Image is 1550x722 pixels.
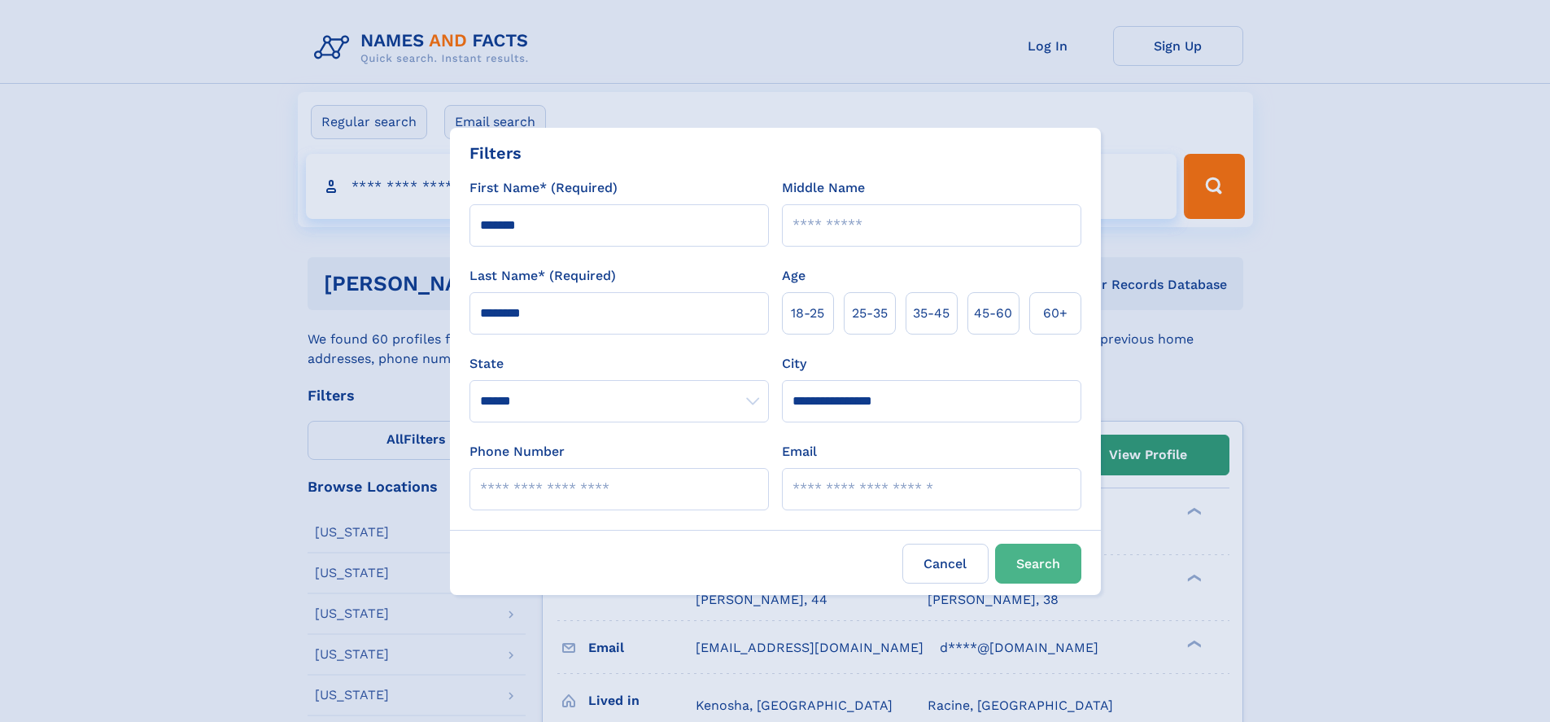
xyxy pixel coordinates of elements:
label: Cancel [902,544,989,584]
button: Search [995,544,1081,584]
label: First Name* (Required) [469,178,618,198]
span: 25‑35 [852,304,888,323]
span: 45‑60 [974,304,1012,323]
label: Age [782,266,806,286]
label: Phone Number [469,442,565,462]
label: Middle Name [782,178,865,198]
label: Last Name* (Required) [469,266,616,286]
span: 60+ [1043,304,1068,323]
label: City [782,354,806,374]
span: 35‑45 [913,304,950,323]
span: 18‑25 [791,304,824,323]
div: Filters [469,141,522,165]
label: State [469,354,769,374]
label: Email [782,442,817,462]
